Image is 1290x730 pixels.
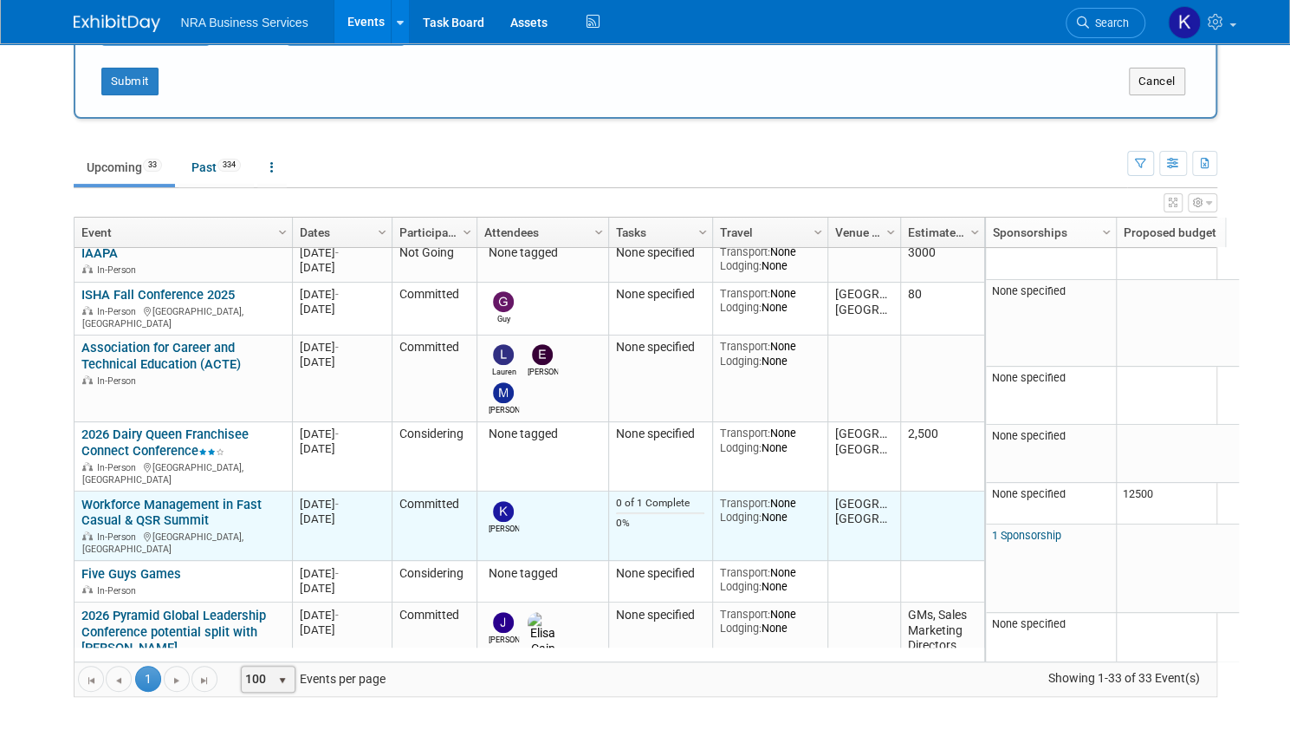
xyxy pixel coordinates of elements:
[884,225,898,239] span: Column Settings
[484,245,600,261] div: None tagged
[82,375,93,384] img: In-Person Event
[808,218,827,244] a: Column Settings
[97,375,141,387] span: In-Person
[300,302,384,316] div: [DATE]
[300,245,384,260] div: [DATE]
[300,427,384,441] div: [DATE]
[198,674,211,688] span: Go to the last page
[616,517,704,530] div: 0%
[616,218,701,247] a: Tasks
[528,612,558,657] img: Elisa Cain
[720,622,762,635] span: Lodging:
[335,498,339,511] span: -
[484,566,600,582] div: None tagged
[616,245,704,261] div: None specified
[1124,218,1235,247] a: Proposed budget
[992,529,1061,542] a: 1 Sponsorship
[276,674,289,688] span: select
[273,218,292,244] a: Column Settings
[1116,483,1246,525] td: 12500
[276,225,289,239] span: Column Settings
[300,608,384,622] div: [DATE]
[992,235,1066,248] span: None specified
[811,225,825,239] span: Column Settings
[616,427,704,442] div: None specified
[1168,6,1201,39] img: Kay Allen
[217,159,241,172] span: 334
[992,617,1066,630] span: None specified
[720,340,820,368] div: None None
[300,218,380,247] a: Dates
[720,566,770,579] span: Transport:
[300,287,384,302] div: [DATE]
[97,306,141,317] span: In-Person
[827,422,900,492] td: [GEOGRAPHIC_DATA], [GEOGRAPHIC_DATA]
[693,218,712,244] a: Column Settings
[900,283,984,336] td: 80
[101,68,159,95] button: Submit
[720,301,762,314] span: Lodging:
[1116,231,1246,280] td: 2500
[881,218,900,244] a: Column Settings
[616,340,704,355] div: None specified
[300,355,384,369] div: [DATE]
[373,218,392,244] a: Column Settings
[616,497,704,510] div: 0 of 1 Complete
[965,218,984,244] a: Column Settings
[592,225,606,239] span: Column Settings
[300,581,384,596] div: [DATE]
[720,259,762,272] span: Lodging:
[300,441,384,456] div: [DATE]
[489,403,519,416] div: Maggie Braunscheidel
[720,497,770,510] span: Transport:
[143,159,162,172] span: 33
[97,585,141,596] span: In-Person
[335,609,339,622] span: -
[993,218,1105,247] a: Sponsorships
[335,288,339,301] span: -
[300,622,384,637] div: [DATE]
[457,218,476,244] a: Column Settings
[616,608,704,623] div: None specified
[900,422,984,492] td: 2,500
[335,341,339,354] span: -
[532,344,553,365] img: Eric Weiss
[81,427,249,459] a: 2026 Dairy Queen Franchisee Connect Conference
[493,612,514,633] img: Jennifer Bonilla
[968,225,982,239] span: Column Settings
[392,603,476,691] td: Committed
[392,336,476,422] td: Committed
[81,287,235,303] a: ISHA Fall Conference 2025
[720,608,770,621] span: Transport:
[835,218,889,247] a: Venue Location
[900,241,984,283] td: 3000
[484,218,597,247] a: Attendees
[106,666,132,692] a: Go to the previous page
[720,580,762,593] span: Lodging:
[493,291,514,312] img: Guy Weaver
[191,666,217,692] a: Go to the last page
[484,427,600,442] div: None tagged
[81,529,284,555] div: [GEOGRAPHIC_DATA], [GEOGRAPHIC_DATA]
[696,225,710,239] span: Column Settings
[720,427,770,440] span: Transport:
[335,246,339,259] span: -
[82,264,93,273] img: In-Person Event
[489,522,519,535] div: Kay Allen
[720,287,770,300] span: Transport:
[827,492,900,561] td: [GEOGRAPHIC_DATA], [GEOGRAPHIC_DATA]
[81,340,241,372] a: Association for Career and Technical Education (ACTE)
[528,365,558,378] div: Eric Weiss
[720,511,762,524] span: Lodging:
[493,344,514,365] img: Lauren Robin
[82,462,93,471] img: In-Person Event
[720,340,770,353] span: Transport:
[992,284,1066,297] span: None specified
[489,312,519,325] div: Guy Weaver
[81,460,284,486] div: [GEOGRAPHIC_DATA], [GEOGRAPHIC_DATA]
[992,429,1066,442] span: None specified
[170,674,184,688] span: Go to the next page
[399,218,465,247] a: Participation
[97,531,141,543] span: In-Person
[74,151,175,184] a: Upcoming33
